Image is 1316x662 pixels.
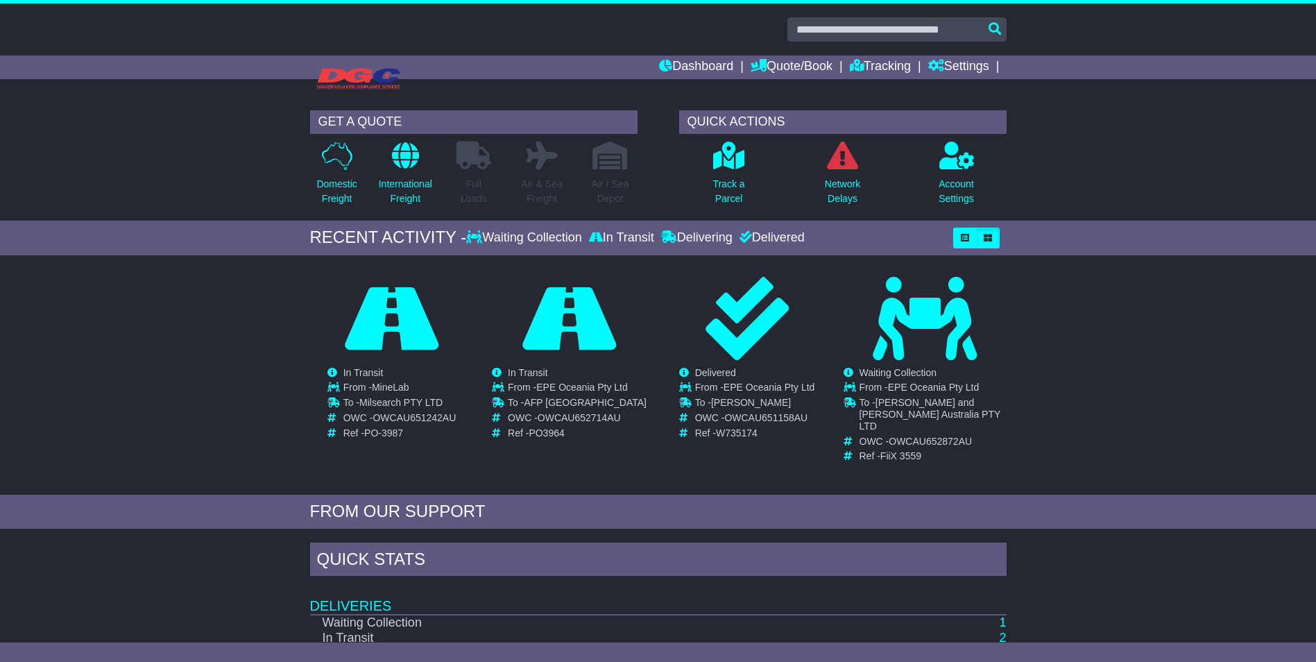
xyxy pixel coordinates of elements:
[310,502,1007,522] div: FROM OUR SUPPORT
[522,177,563,206] p: Air & Sea Freight
[938,141,975,214] a: AccountSettings
[711,397,791,408] span: [PERSON_NAME]
[536,382,628,393] span: EPE Oceania Pty Ltd
[373,412,456,423] span: OWCAU651242AU
[724,412,807,423] span: OWCAU651158AU
[310,579,1007,615] td: Deliveries
[378,141,433,214] a: InternationalFreight
[751,56,832,79] a: Quote/Book
[860,450,1006,462] td: Ref -
[316,177,357,206] p: Domestic Freight
[343,382,456,397] td: From -
[310,110,638,134] div: GET A QUOTE
[466,230,585,246] div: Waiting Collection
[860,367,937,378] span: Waiting Collection
[524,397,647,408] span: AFP [GEOGRAPHIC_DATA]
[508,427,647,439] td: Ref -
[586,230,658,246] div: In Transit
[679,110,1007,134] div: QUICK ACTIONS
[508,367,548,378] span: In Transit
[659,56,733,79] a: Dashboard
[343,397,456,412] td: To -
[695,382,815,397] td: From -
[716,427,758,439] span: W735174
[529,427,564,439] span: PO3964
[359,397,443,408] span: Milsearch PTY LTD
[825,177,860,206] p: Network Delays
[880,450,921,461] span: FiiX 3559
[860,397,1001,432] span: [PERSON_NAME] and [PERSON_NAME] Australia PTY LTD
[508,382,647,397] td: From -
[372,382,409,393] span: MineLab
[712,141,745,214] a: Track aParcel
[343,412,456,427] td: OWC -
[508,412,647,427] td: OWC -
[508,397,647,412] td: To -
[889,436,972,447] span: OWCAU652872AU
[824,141,861,214] a: NetworkDelays
[310,228,467,248] div: RECENT ACTIVITY -
[860,382,1006,397] td: From -
[310,631,851,646] td: In Transit
[860,436,1006,451] td: OWC -
[456,177,491,206] p: Full Loads
[736,230,805,246] div: Delivered
[860,397,1006,435] td: To -
[850,56,911,79] a: Tracking
[310,615,851,631] td: Waiting Collection
[364,427,403,439] span: PO-3987
[695,412,815,427] td: OWC -
[999,616,1006,629] a: 1
[999,631,1006,645] a: 2
[592,177,629,206] p: Air / Sea Depot
[712,177,744,206] p: Track a Parcel
[658,230,736,246] div: Delivering
[888,382,980,393] span: EPE Oceania Pty Ltd
[695,427,815,439] td: Ref -
[538,412,621,423] span: OWCAU652714AU
[343,367,384,378] span: In Transit
[939,177,974,206] p: Account Settings
[928,56,989,79] a: Settings
[379,177,432,206] p: International Freight
[316,141,357,214] a: DomesticFreight
[695,397,815,412] td: To -
[724,382,815,393] span: EPE Oceania Pty Ltd
[310,543,1007,580] div: Quick Stats
[695,367,736,378] span: Delivered
[343,427,456,439] td: Ref -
